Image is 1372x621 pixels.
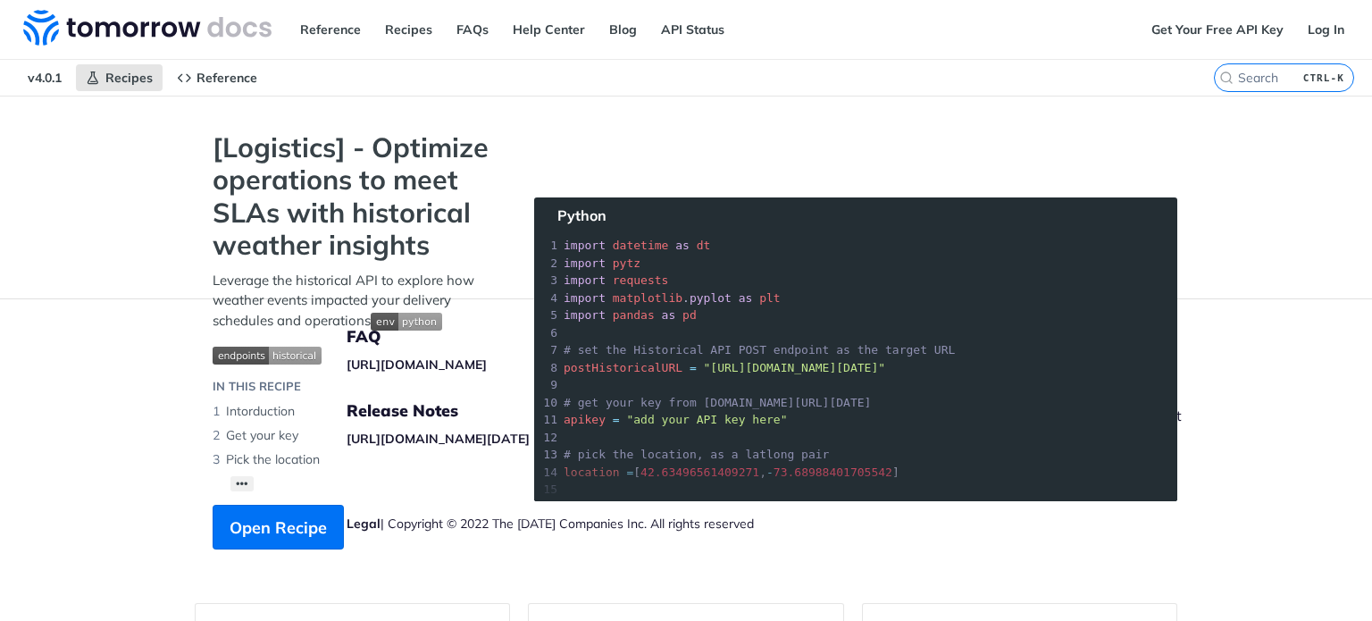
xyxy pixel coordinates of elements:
img: env [371,313,442,331]
button: ••• [230,476,254,491]
a: Get Your Free API Key [1142,16,1293,43]
button: Open Recipe [213,505,344,550]
span: Recipes [105,70,153,86]
li: Intorduction [213,399,498,424]
img: Tomorrow.io Weather API Docs [23,10,272,46]
span: Expand image [371,312,442,329]
div: IN THIS RECIPE [213,378,301,396]
img: endpoint [213,347,322,365]
li: Get your key [213,424,498,448]
a: Help Center [503,16,595,43]
a: Recipes [76,64,163,91]
span: Expand image [213,344,498,365]
li: Pick the location [213,448,498,472]
svg: Search [1219,71,1234,85]
a: Blog [599,16,647,43]
a: Log In [1298,16,1354,43]
a: API Status [651,16,734,43]
span: Open Recipe [230,516,327,540]
kbd: CTRL-K [1299,69,1349,87]
a: Reference [167,64,267,91]
strong: [Logistics] - Optimize operations to meet SLAs with historical weather insights [213,131,498,262]
span: Reference [197,70,257,86]
a: Recipes [375,16,442,43]
span: v4.0.1 [18,64,71,91]
a: Reference [290,16,371,43]
a: FAQs [447,16,498,43]
p: Leverage the historical API to explore how weather events impacted your delivery schedules and op... [213,271,498,331]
